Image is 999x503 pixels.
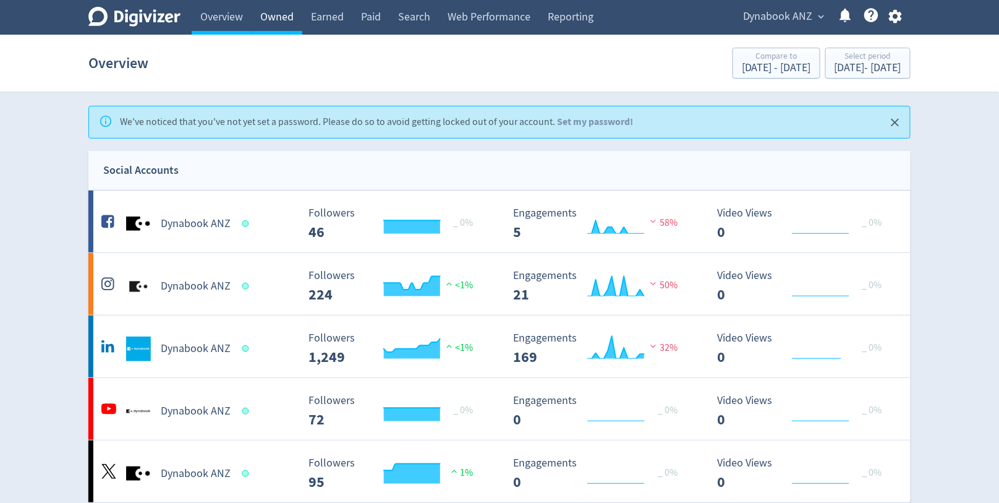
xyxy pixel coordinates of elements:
[647,279,660,288] img: negative-performance.svg
[862,404,882,416] span: _ 0%
[88,378,911,440] a: Dynabook ANZ undefinedDynabook ANZ Followers --- _ 0% Followers 72 Engagements 0 Engagements 0 _ ...
[126,274,151,299] img: Dynabook ANZ undefined
[742,62,811,74] div: [DATE] - [DATE]
[448,466,474,479] span: 1%
[862,217,882,229] span: _ 0%
[303,332,488,365] svg: Followers ---
[303,270,488,303] svg: Followers ---
[88,43,148,83] h1: Overview
[743,7,813,27] span: Dynabook ANZ
[647,217,678,229] span: 58%
[161,279,231,294] h5: Dynabook ANZ
[712,457,897,490] svg: Video Views 0
[733,48,820,79] button: Compare to[DATE] - [DATE]
[88,191,911,252] a: Dynabook ANZ undefinedDynabook ANZ Followers --- _ 0% Followers 46 Engagements 5 Engagements 5 58...
[712,395,897,428] svg: Video Views 0
[454,217,474,229] span: _ 0%
[443,342,456,351] img: positive-performance.svg
[712,332,897,365] svg: Video Views 0
[103,161,179,179] div: Social Accounts
[443,279,474,291] span: <1%
[647,279,678,291] span: 50%
[647,342,660,351] img: negative-performance.svg
[242,220,253,227] span: Data last synced: 21 Aug 2025, 2:02pm (AEST)
[835,52,901,62] div: Select period
[507,457,692,490] svg: Engagements 0
[242,408,253,415] span: Data last synced: 21 Aug 2025, 12:02pm (AEST)
[303,207,488,240] svg: Followers ---
[712,270,897,303] svg: Video Views 0
[507,332,692,365] svg: Engagements 169
[242,470,253,477] span: Data last synced: 20 Aug 2025, 3:02pm (AEST)
[88,316,911,377] a: Dynabook ANZ undefinedDynabook ANZ Followers --- Followers 1,249 <1% Engagements 169 Engagements ...
[862,466,882,479] span: _ 0%
[647,217,660,226] img: negative-performance.svg
[161,342,231,356] h5: Dynabook ANZ
[835,62,901,74] div: [DATE] - [DATE]
[742,52,811,62] div: Compare to
[443,342,474,354] span: <1%
[242,345,253,352] span: Data last synced: 21 Aug 2025, 6:01am (AEST)
[88,441,911,502] a: Dynabook ANZ undefinedDynabook ANZ Followers --- Followers 95 1% Engagements 0 Engagements 0 _ 0%...
[507,395,692,428] svg: Engagements 0
[161,217,231,231] h5: Dynabook ANZ
[126,337,151,361] img: Dynabook ANZ undefined
[161,466,231,481] h5: Dynabook ANZ
[161,404,231,419] h5: Dynabook ANZ
[739,7,828,27] button: Dynabook ANZ
[557,115,633,128] a: Set my password!
[448,466,461,476] img: positive-performance.svg
[816,11,827,22] span: expand_more
[126,212,151,236] img: Dynabook ANZ undefined
[242,283,253,290] span: Data last synced: 21 Aug 2025, 2:02pm (AEST)
[88,253,911,315] a: Dynabook ANZ undefinedDynabook ANZ Followers --- Followers 224 <1% Engagements 21 Engagements 21 ...
[454,404,474,416] span: _ 0%
[647,342,678,354] span: 32%
[303,395,488,428] svg: Followers ---
[885,113,906,133] button: Close
[303,457,488,490] svg: Followers ---
[825,48,911,79] button: Select period[DATE]- [DATE]
[507,270,692,303] svg: Engagements 21
[862,342,882,354] span: _ 0%
[126,462,151,486] img: Dynabook ANZ undefined
[120,110,633,134] div: We've noticed that you've not yet set a password. Please do so to avoid getting locked out of you...
[712,207,897,240] svg: Video Views 0
[862,279,882,291] span: _ 0%
[443,279,456,288] img: positive-performance.svg
[507,207,692,240] svg: Engagements 5
[658,404,678,416] span: _ 0%
[126,399,151,424] img: Dynabook ANZ undefined
[658,466,678,479] span: _ 0%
